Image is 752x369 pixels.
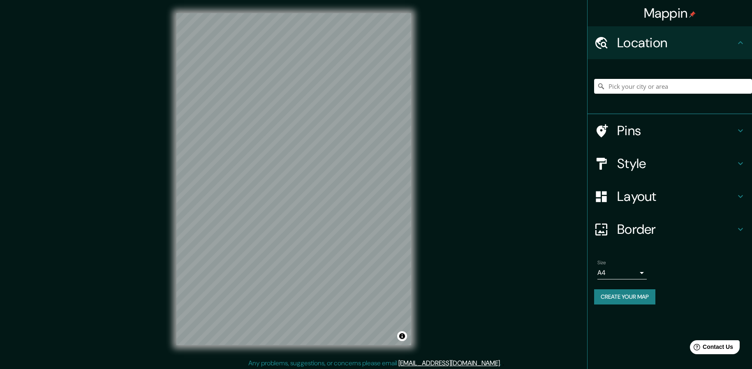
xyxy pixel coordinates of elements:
h4: Location [617,35,736,51]
a: [EMAIL_ADDRESS][DOMAIN_NAME] [398,359,500,367]
div: . [501,358,502,368]
div: . [502,358,504,368]
canvas: Map [176,13,411,345]
iframe: Help widget launcher [679,337,743,360]
p: Any problems, suggestions, or concerns please email . [248,358,501,368]
button: Toggle attribution [397,331,407,341]
label: Size [597,259,606,266]
input: Pick your city or area [594,79,752,94]
h4: Style [617,155,736,172]
h4: Pins [617,122,736,139]
h4: Border [617,221,736,238]
div: Layout [588,180,752,213]
div: Style [588,147,752,180]
h4: Layout [617,188,736,205]
div: Location [588,26,752,59]
h4: Mappin [644,5,696,21]
div: Border [588,213,752,246]
button: Create your map [594,289,655,304]
img: pin-icon.png [689,11,696,18]
div: Pins [588,114,752,147]
div: A4 [597,266,647,279]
